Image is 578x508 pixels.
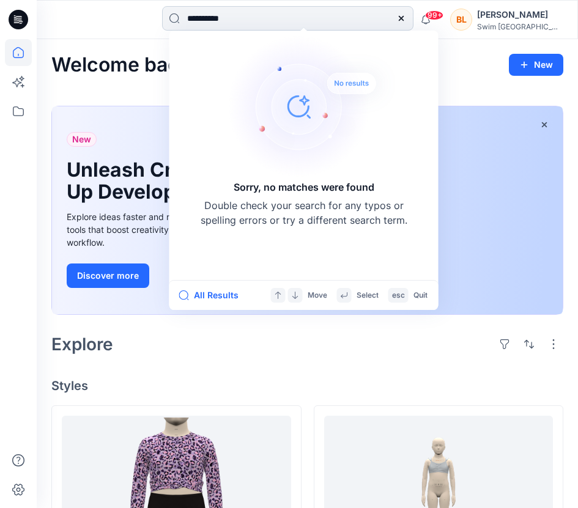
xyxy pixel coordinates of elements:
h2: Welcome back, [PERSON_NAME] [51,54,364,76]
div: Explore ideas faster and recolor styles at scale with AI-powered tools that boost creativity, red... [67,210,342,249]
div: Swim [GEOGRAPHIC_DATA] [477,22,563,31]
h1: Unleash Creativity, Speed Up Development [67,159,324,203]
p: Move [308,289,327,302]
span: New [72,132,91,147]
h5: Sorry, no matches were found [234,180,374,194]
img: Sorry, no matches were found [228,33,399,180]
a: Discover more [67,263,342,288]
p: esc [392,289,405,302]
p: Select [357,289,379,302]
div: [PERSON_NAME] [477,7,563,22]
button: New [509,54,563,76]
div: BL [450,9,472,31]
button: All Results [179,288,246,303]
h2: Explore [51,334,113,354]
button: Discover more [67,263,149,288]
p: Double check your search for any typos or spelling errors or try a different search term. [200,198,408,227]
span: 99+ [425,10,443,20]
h4: Styles [51,378,563,393]
p: Quit [413,289,428,302]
